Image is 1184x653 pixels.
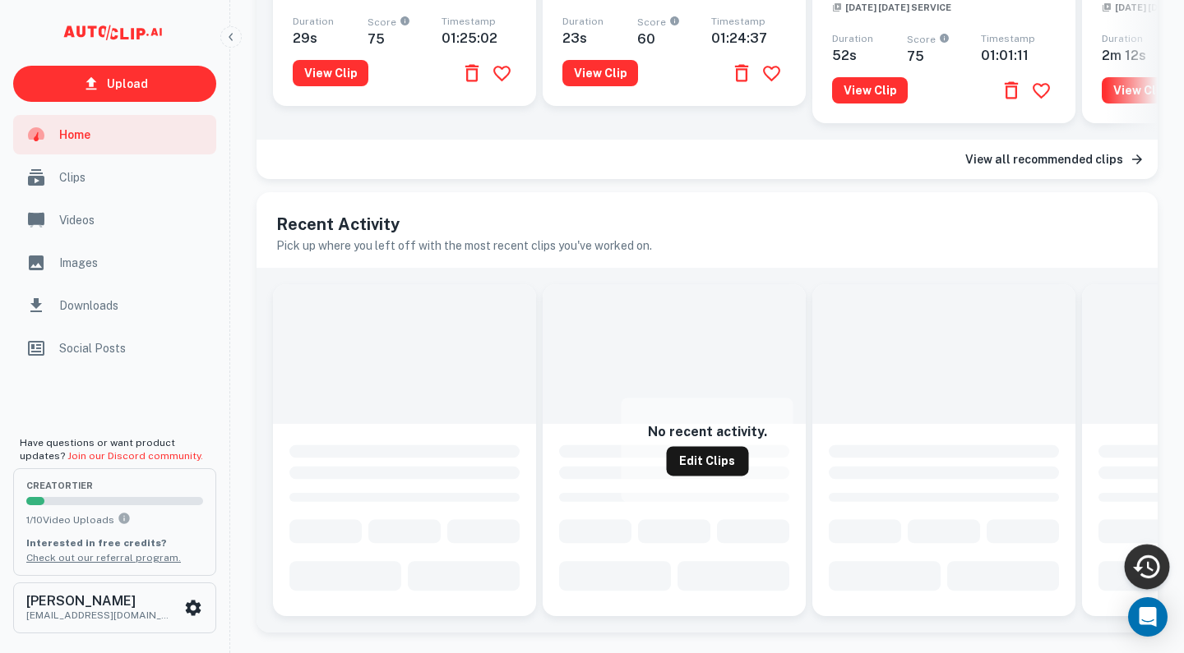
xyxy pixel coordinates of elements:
[13,200,216,240] a: Videos
[1102,77,1177,103] button: View Clip
[13,329,216,368] a: Social Posts
[13,115,216,154] a: Home
[1102,48,1177,63] h6: 2m 12 s
[20,437,203,462] span: Have questions or want product updates?
[276,212,1138,237] h5: Recent Activity
[562,30,637,46] h6: 23 s
[637,17,712,31] span: Score
[13,582,216,633] button: [PERSON_NAME][EMAIL_ADDRESS][DOMAIN_NAME]
[26,481,203,490] span: creator Tier
[67,450,203,462] a: Join our Discord community.
[562,60,638,86] button: View Clip
[981,33,1035,44] span: Timestamp
[666,447,748,476] a: Edit Clips
[293,60,368,86] button: View Clip
[907,34,982,48] span: Score
[832,48,907,63] h6: 52 s
[59,211,206,229] span: Videos
[13,66,216,102] a: Upload
[1125,545,1170,590] div: Recent Activity
[832,2,951,12] span: [DATE] [DATE] Service
[59,254,206,272] span: Images
[26,512,203,527] p: 1 / 10 Video Uploads
[396,17,410,31] div: An AI-calculated score on a clip's engagement potential, scored from 0 to 100.
[13,243,216,283] a: Images
[832,33,873,44] span: Duration
[13,468,216,575] button: creatorTier1/10Video UploadsYou can upload 10 videos per month on the creator tier. Upgrade to up...
[293,16,334,27] span: Duration
[711,30,786,46] h6: 01:24:37
[26,595,174,608] h6: [PERSON_NAME]
[1128,597,1168,637] div: Open Intercom Messenger
[368,17,442,31] span: Score
[107,75,148,93] p: Upload
[442,16,496,27] span: Timestamp
[59,168,206,186] span: Clips
[59,126,206,144] span: Home
[981,48,1056,63] h6: 01:01:11
[711,16,765,27] span: Timestamp
[907,48,982,64] h6: 75
[562,16,604,27] span: Duration
[648,424,767,439] h6: No recent activity.
[637,31,712,47] h6: 60
[1102,33,1143,44] span: Duration
[13,286,216,325] a: Downloads
[936,34,950,48] div: An AI-calculated score on a clip's engagement potential, scored from 0 to 100.
[59,297,206,315] span: Downloads
[276,237,1138,255] h6: Pick up where you left off with the most recent clips you've worked on.
[118,512,131,525] svg: You can upload 10 videos per month on the creator tier. Upgrade to upload more.
[13,158,216,197] a: Clips
[442,30,516,46] h6: 01:25:02
[26,536,203,550] p: Interested in free credits?
[666,17,680,31] div: An AI-calculated score on a clip's engagement potential, scored from 0 to 100.
[965,150,1123,168] h6: View all recommended clips
[832,77,908,103] button: View Clip
[59,339,206,357] span: Social Posts
[26,552,181,563] a: Check out our referral program.
[368,31,442,47] h6: 75
[293,30,368,46] h6: 29 s
[26,608,174,623] p: [EMAIL_ADDRESS][DOMAIN_NAME]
